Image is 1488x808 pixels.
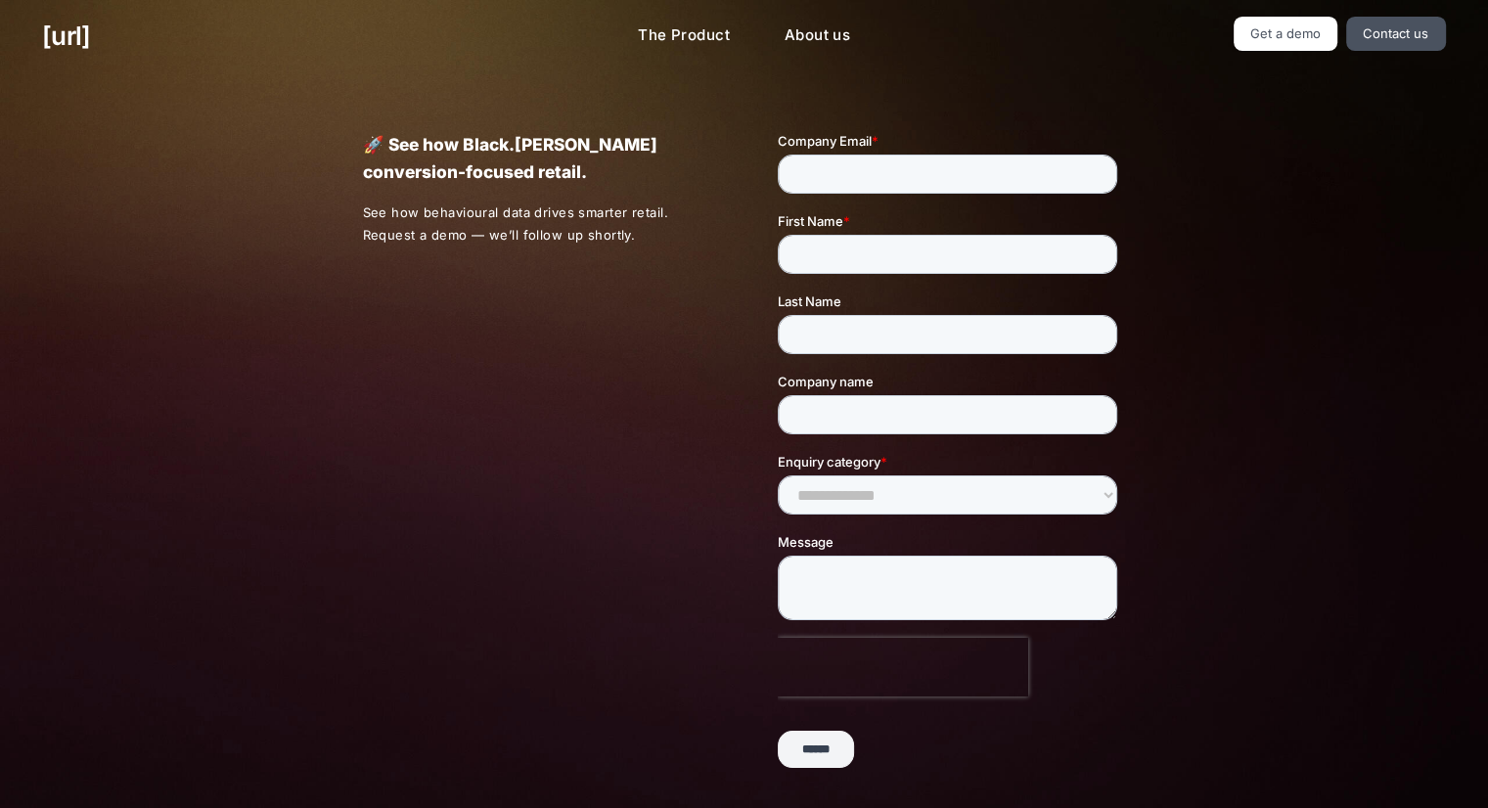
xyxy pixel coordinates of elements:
a: [URL] [42,17,90,55]
a: Get a demo [1234,17,1338,51]
a: The Product [622,17,745,55]
a: Contact us [1346,17,1446,51]
a: About us [769,17,866,55]
p: See how behavioural data drives smarter retail. Request a demo — we’ll follow up shortly. [362,202,710,247]
iframe: Form 1 [778,131,1125,801]
p: 🚀 See how Black.[PERSON_NAME] conversion-focused retail. [362,131,709,186]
